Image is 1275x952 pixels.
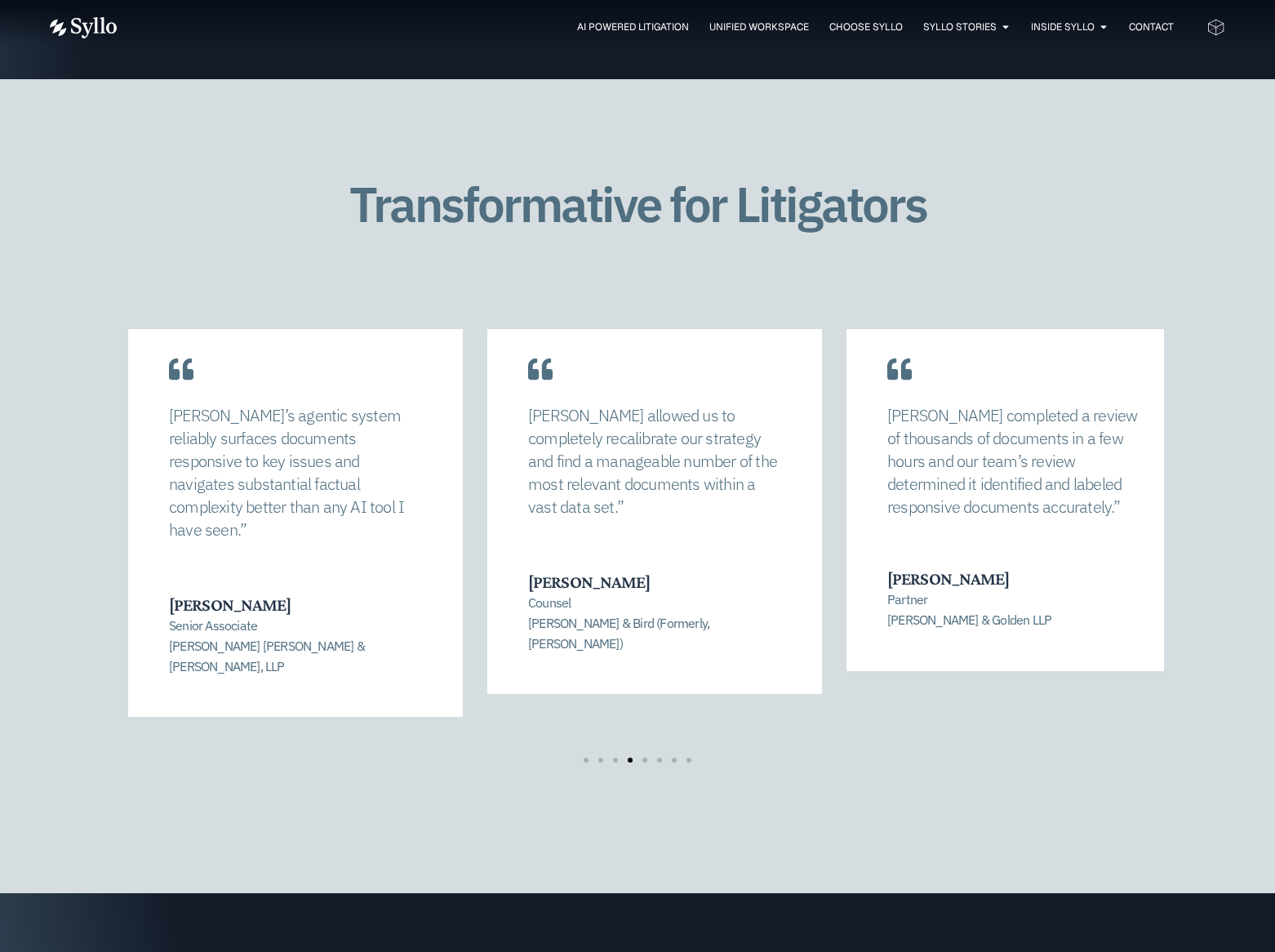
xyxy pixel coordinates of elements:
[686,758,691,763] span: Go to slide 8
[528,572,781,593] h3: [PERSON_NAME]
[709,20,809,34] a: Unified Workspace
[294,177,982,231] h1: Transformative for Litigators
[487,329,822,718] div: 6 / 8
[1129,20,1174,34] a: Contact
[657,758,662,763] span: Go to slide 6
[923,20,997,34] a: Syllo Stories
[169,404,422,541] p: [PERSON_NAME]’s agentic system reliably surfaces documents responsive to key issues and navigates...
[829,20,903,34] a: Choose Syllo
[577,20,689,34] a: AI Powered Litigation
[672,758,677,763] span: Go to slide 7
[528,593,781,653] p: Counsel [PERSON_NAME] & Bird (Formerly, [PERSON_NAME])
[528,404,781,518] p: [PERSON_NAME] allowed us to completely recalibrate our strategy and find a manageable number of t...
[169,616,420,676] p: Senior Associate [PERSON_NAME] [PERSON_NAME] & [PERSON_NAME], LLP
[149,20,1174,35] nav: Menu
[598,758,603,763] span: Go to slide 2
[1031,20,1095,34] a: Inside Syllo
[111,329,1164,763] div: Carousel
[613,758,618,763] span: Go to slide 3
[169,594,420,616] h3: [PERSON_NAME]
[642,758,647,763] span: Go to slide 5
[149,20,1174,35] div: Menu Toggle
[628,758,633,763] span: Go to slide 4
[584,758,589,763] span: Go to slide 1
[128,329,463,718] div: 5 / 8
[50,17,117,38] img: Vector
